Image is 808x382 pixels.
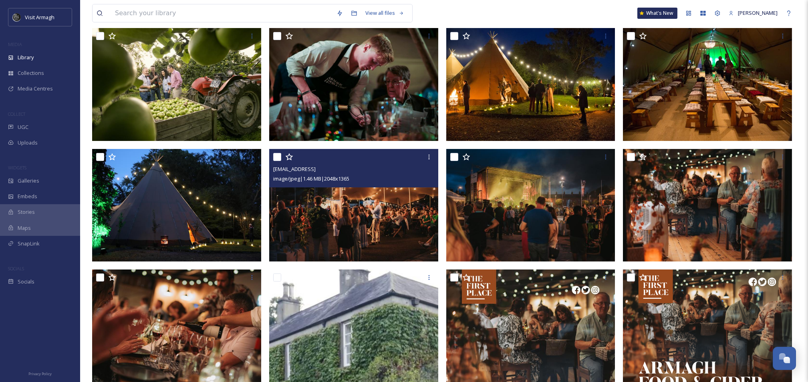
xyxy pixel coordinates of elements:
[18,54,34,61] span: Library
[738,9,778,16] span: [PERSON_NAME]
[111,4,332,22] input: Search your library
[361,5,408,21] a: View all files
[8,165,26,171] span: WIDGETS
[18,177,39,185] span: Galleries
[13,13,21,21] img: THE-FIRST-PLACE-VISIT-ARMAGH.COM-BLACK.jpg
[18,139,38,147] span: Uploads
[446,28,615,141] img: ABC_210918PM2_HR - 0083.JPG
[8,41,22,47] span: MEDIA
[25,14,54,21] span: Visit Armagh
[92,28,261,141] img: Long Meadow Cider orchard tractor Pat McKeever (2).jpg
[18,278,34,285] span: Socials
[18,240,40,247] span: SnapLink
[18,224,31,232] span: Maps
[725,5,782,21] a: [PERSON_NAME]
[92,149,261,261] img: ABC_210918PM2_HR - 0068.JPG
[18,123,28,131] span: UGC
[773,347,796,370] button: Open Chat
[269,149,438,261] img: pa.hug2012@gmail.com-SocialShots-21.jpg
[269,28,438,141] img: 265A9698 (1).tif
[8,111,25,117] span: COLLECT
[623,28,792,141] img: ABC_210918PM2_HR - 0034.JPG
[28,371,52,376] span: Privacy Policy
[18,85,53,92] span: Media Centres
[446,149,615,261] img: pa.hug2012@gmail.com-SocialShots-22.jpg
[28,368,52,378] a: Privacy Policy
[623,149,792,261] img: pa.hug2012@gmail.com-Day 1 Socials-23.jpg
[18,69,44,77] span: Collections
[273,175,349,182] span: image/jpeg | 1.46 MB | 2048 x 1365
[8,265,24,271] span: SOCIALS
[273,165,316,173] span: [EMAIL_ADDRESS]
[18,208,35,216] span: Stories
[18,193,37,200] span: Embeds
[637,8,677,19] a: What's New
